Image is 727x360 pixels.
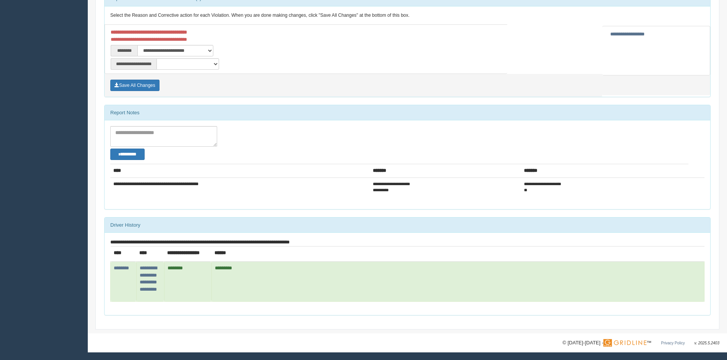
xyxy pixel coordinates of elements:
button: Save [110,80,160,91]
img: Gridline [603,339,646,347]
div: Select the Reason and Corrective action for each Violation. When you are done making changes, cli... [105,6,710,25]
span: v. 2025.5.2403 [695,341,719,345]
a: Privacy Policy [661,341,685,345]
button: Change Filter Options [110,149,145,160]
div: Driver History [105,218,710,233]
div: Report Notes [105,105,710,120]
div: © [DATE]-[DATE] - ™ [563,339,719,347]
